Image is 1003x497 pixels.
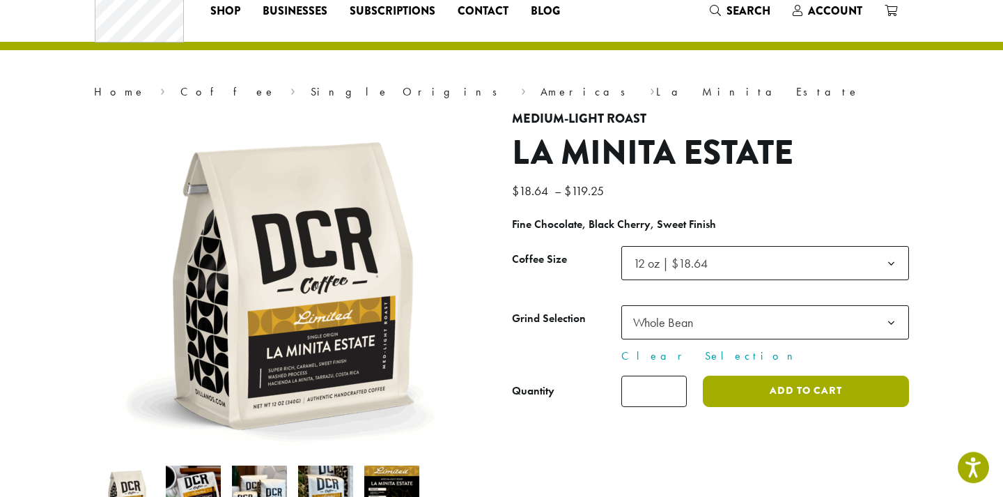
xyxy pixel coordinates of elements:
[210,3,240,20] span: Shop
[94,84,146,99] a: Home
[541,84,635,99] a: Americas
[512,133,909,174] h1: La Minita Estate
[512,309,621,329] label: Grind Selection
[311,84,506,99] a: Single Origins
[458,3,508,20] span: Contact
[350,3,435,20] span: Subscriptions
[512,183,519,199] span: $
[564,183,571,199] span: $
[650,79,655,100] span: ›
[512,183,552,199] bdi: 18.64
[633,314,693,330] span: Whole Bean
[512,250,621,270] label: Coffee Size
[160,79,165,100] span: ›
[180,84,276,99] a: Coffee
[263,3,327,20] span: Businesses
[521,79,526,100] span: ›
[726,3,770,19] span: Search
[564,183,607,199] bdi: 119.25
[703,376,909,407] button: Add to cart
[628,250,722,277] span: 12 oz | $18.64
[512,217,716,231] b: Fine Chocolate, Black Cherry, Sweet Finish
[512,383,554,399] div: Quantity
[290,79,295,100] span: ›
[94,84,909,100] nav: Breadcrumb
[554,183,561,199] span: –
[621,348,909,365] a: Clear Selection
[621,376,687,407] input: Product quantity
[512,112,909,127] h4: Medium-Light Roast
[628,309,707,336] span: Whole Bean
[621,246,909,280] span: 12 oz | $18.64
[531,3,560,20] span: Blog
[808,3,862,19] span: Account
[633,255,708,271] span: 12 oz | $18.64
[621,305,909,339] span: Whole Bean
